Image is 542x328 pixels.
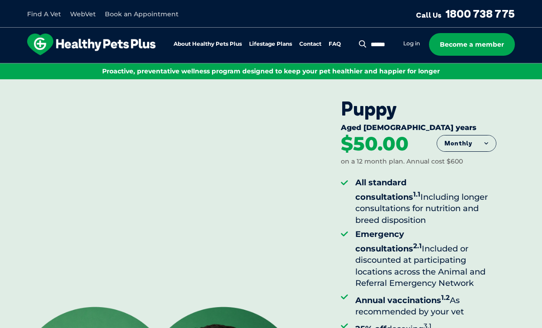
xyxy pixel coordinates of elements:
div: Puppy [341,97,496,120]
span: Call Us [416,10,442,19]
img: hpp-logo [27,34,156,55]
a: Call Us1800 738 775 [416,7,515,20]
strong: Emergency consultations [355,229,422,254]
div: on a 12 month plan. Annual cost $600 [341,157,463,166]
a: Log in [403,40,420,47]
sup: 2.1 [413,241,422,250]
button: Monthly [437,135,496,152]
a: Find A Vet [27,10,61,18]
li: Including longer consultations for nutrition and breed disposition [355,177,496,226]
li: As recommended by your vet [355,292,496,318]
div: Aged [DEMOGRAPHIC_DATA] years [341,123,496,134]
a: Lifestage Plans [249,41,292,47]
strong: All standard consultations [355,178,420,202]
a: About Healthy Pets Plus [174,41,242,47]
a: Contact [299,41,321,47]
a: WebVet [70,10,96,18]
div: $50.00 [341,134,409,154]
sup: 1.2 [441,293,450,302]
a: Book an Appointment [105,10,179,18]
a: FAQ [329,41,341,47]
a: Become a member [429,33,515,56]
button: Search [357,39,368,48]
li: Included or discounted at participating locations across the Animal and Referral Emergency Network [355,229,496,289]
span: Proactive, preventative wellness program designed to keep your pet healthier and happier for longer [102,67,440,75]
strong: Annual vaccinations [355,295,450,305]
sup: 1.1 [413,190,420,198]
